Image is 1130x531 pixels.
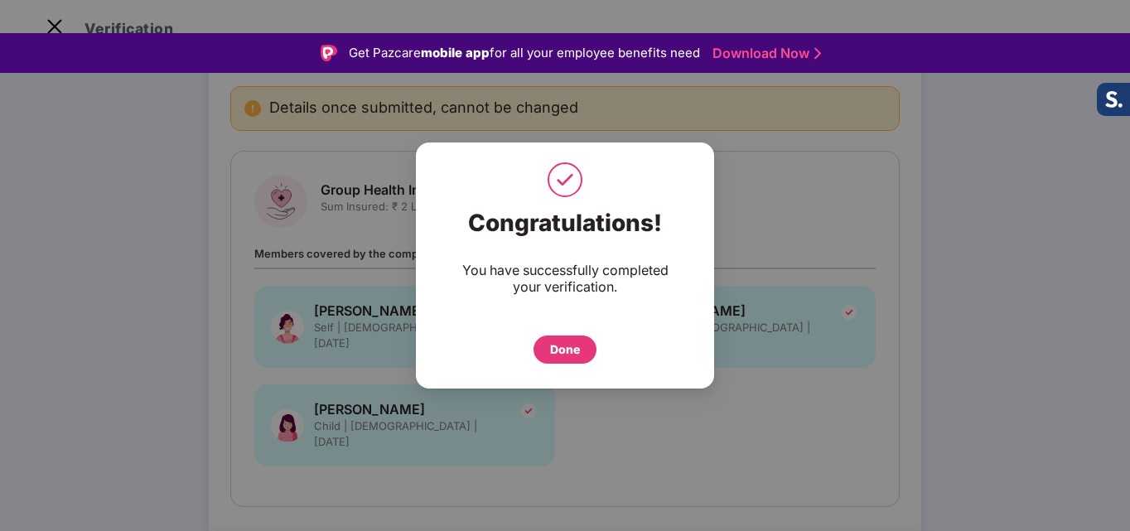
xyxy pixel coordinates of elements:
img: Logo [321,45,337,61]
div: Congratulations! [449,209,681,237]
div: Done [550,340,580,359]
img: svg+xml;base64,PHN2ZyB4bWxucz0iaHR0cDovL3d3dy53My5vcmcvMjAwMC9zdmciIHdpZHRoPSI1MCIgaGVpZ2h0PSI1MC... [544,159,586,200]
strong: mobile app [421,45,490,60]
a: Download Now [712,45,816,62]
img: Stroke [814,45,821,62]
div: Get Pazcare for all your employee benefits need [349,43,700,63]
div: You have successfully completed your verification. [449,262,681,295]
